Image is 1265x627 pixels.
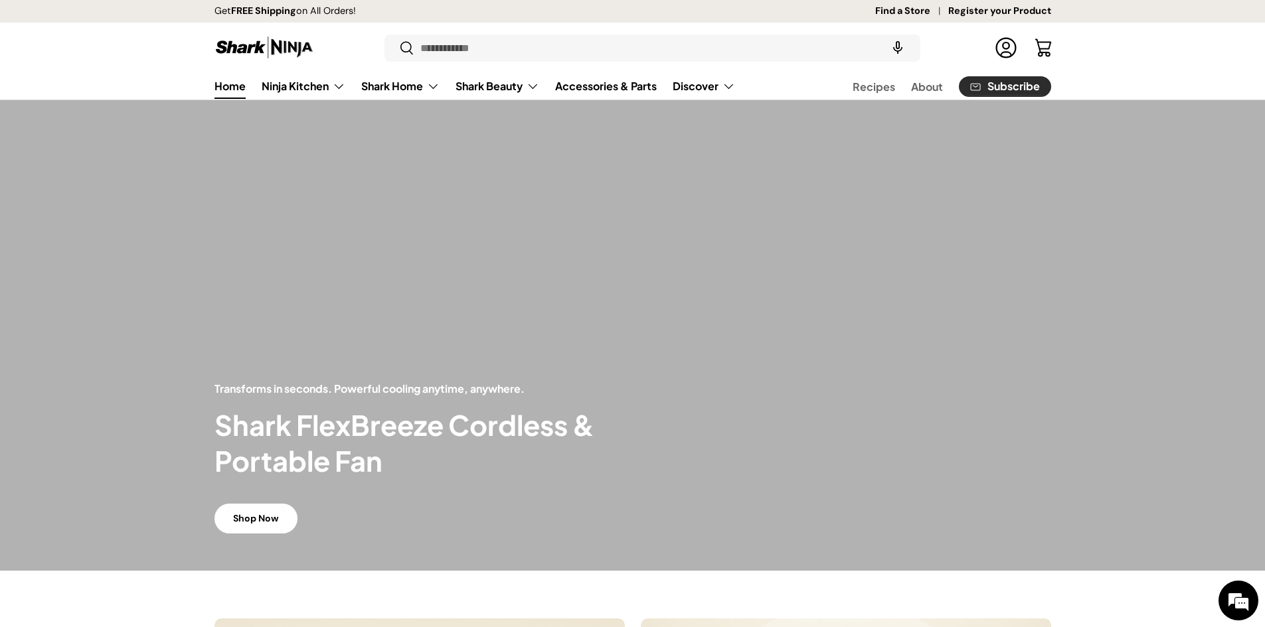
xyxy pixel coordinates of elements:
a: Find a Store [875,4,948,19]
p: Get on All Orders! [214,4,356,19]
nav: Secondary [821,73,1051,100]
p: Transforms in seconds. Powerful cooling anytime, anywhere. [214,381,633,397]
a: Subscribe [959,76,1051,97]
summary: Discover [665,73,743,100]
a: Accessories & Parts [555,73,657,99]
summary: Shark Beauty [448,73,547,100]
nav: Primary [214,73,735,100]
span: Subscribe [987,81,1040,92]
speech-search-button: Search by voice [877,33,919,62]
strong: FREE Shipping [231,5,296,17]
img: Shark Ninja Philippines [214,35,314,60]
summary: Shark Home [353,73,448,100]
a: Shop Now [214,504,297,533]
h2: Shark FlexBreeze Cordless & Portable Fan [214,407,633,479]
a: Home [214,73,246,99]
a: Recipes [853,74,895,100]
a: About [911,74,943,100]
summary: Ninja Kitchen [254,73,353,100]
a: Register your Product [948,4,1051,19]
